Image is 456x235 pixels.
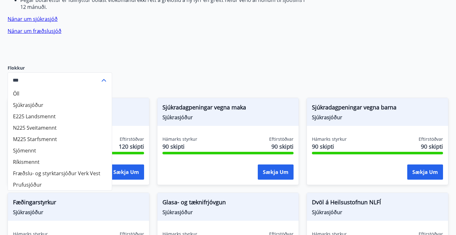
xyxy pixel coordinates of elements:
[8,65,112,71] label: Flokkur
[8,179,112,190] li: Prufusjóður
[8,122,112,133] li: N225 Sveitamennt
[8,88,112,99] li: Öll
[8,28,61,34] a: Nánar um fræðslusjóð
[312,136,347,142] span: Hámarks styrkur
[8,156,112,168] li: Ríkismennt
[8,168,112,179] li: Fræðslu- og styrktarsjóður Verk Vest
[312,198,443,209] span: Dvöl á Heilsustofnun NLFÍ
[119,142,144,151] span: 120 skipti
[421,142,443,151] span: 90 skipti
[258,164,294,180] button: Sækja um
[162,136,197,142] span: Hámarks styrkur
[271,142,294,151] span: 90 skipti
[120,136,144,142] span: Eftirstöðvar
[108,164,144,180] button: Sækja um
[8,145,112,156] li: Sjómennt
[407,164,443,180] button: Sækja um
[13,209,144,216] span: Sjúkrasjóður
[162,209,294,216] span: Sjúkrasjóður
[419,136,443,142] span: Eftirstöðvar
[312,209,443,216] span: Sjúkrasjóður
[269,136,294,142] span: Eftirstöðvar
[8,111,112,122] li: E225 Landsmennt
[162,142,197,151] span: 90 skipti
[13,198,144,209] span: Fæðingarstyrkur
[8,15,58,22] a: Nánar um sjúkrasjóð
[162,198,294,209] span: Glasa- og tæknifrjóvgun
[8,133,112,145] li: M225 Starfsmennt
[312,103,443,114] span: Sjúkradagpeningar vegna barna
[162,103,294,114] span: Sjúkradagpeningar vegna maka
[8,99,112,111] li: Sjúkrasjóður
[312,114,443,121] span: Sjúkrasjóður
[162,114,294,121] span: Sjúkrasjóður
[312,142,347,151] span: 90 skipti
